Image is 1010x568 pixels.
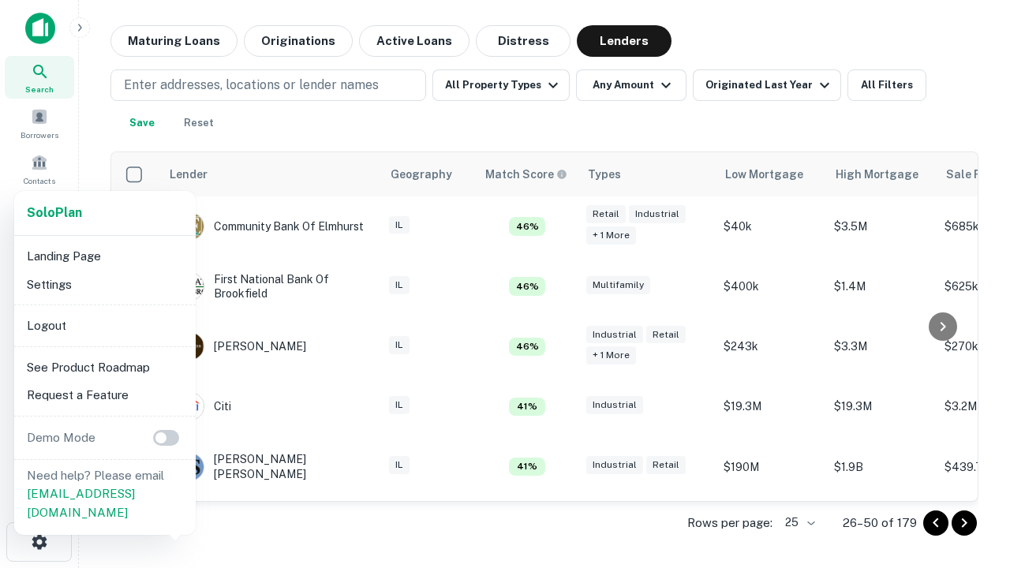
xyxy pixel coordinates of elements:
[21,312,189,340] li: Logout
[27,466,183,522] p: Need help? Please email
[21,353,189,382] li: See Product Roadmap
[21,428,102,447] p: Demo Mode
[21,381,189,409] li: Request a Feature
[27,487,135,519] a: [EMAIL_ADDRESS][DOMAIN_NAME]
[931,391,1010,467] iframe: Chat Widget
[27,205,82,220] strong: Solo Plan
[21,271,189,299] li: Settings
[27,204,82,222] a: SoloPlan
[21,242,189,271] li: Landing Page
